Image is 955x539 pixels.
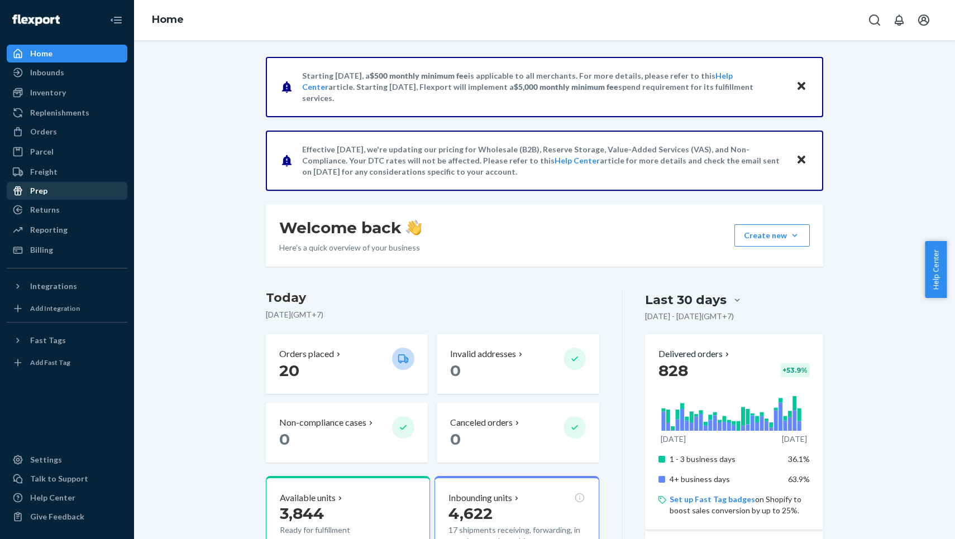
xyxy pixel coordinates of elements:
[782,434,807,445] p: [DATE]
[555,156,600,165] a: Help Center
[7,182,127,200] a: Prep
[30,185,47,196] div: Prep
[12,15,60,26] img: Flexport logo
[279,242,422,253] p: Here’s a quick overview of your business
[7,300,127,317] a: Add Integration
[925,241,947,298] button: Help Center
[30,146,54,157] div: Parcel
[30,281,77,292] div: Integrations
[7,489,127,507] a: Help Center
[670,494,755,504] a: Set up Fast Tag badges
[450,416,513,429] p: Canceled orders
[794,79,809,95] button: Close
[437,334,599,394] button: Invalid addresses 0
[645,311,734,322] p: [DATE] - [DATE] ( GMT+7 )
[788,474,810,484] span: 63.9%
[370,71,468,80] span: $500 monthly minimum fee
[7,163,127,181] a: Freight
[863,9,886,31] button: Open Search Box
[913,9,935,31] button: Open account menu
[279,361,299,380] span: 20
[30,511,84,522] div: Give Feedback
[888,9,910,31] button: Open notifications
[280,504,324,523] span: 3,844
[7,201,127,219] a: Returns
[661,434,686,445] p: [DATE]
[788,454,810,464] span: 36.1%
[302,70,785,104] p: Starting [DATE], a is applicable to all merchants. For more details, please refer to this article...
[279,348,334,360] p: Orders placed
[670,494,810,516] p: on Shopify to boost sales conversion by up to 25%.
[152,13,184,26] a: Home
[105,9,127,31] button: Close Navigation
[645,291,727,309] div: Last 30 days
[30,224,68,235] div: Reporting
[30,454,62,465] div: Settings
[266,289,599,307] h3: Today
[7,331,127,349] button: Fast Tags
[437,403,599,463] button: Canceled orders 0
[7,508,127,526] button: Give Feedback
[30,87,66,98] div: Inventory
[658,348,732,360] button: Delivered orders
[7,470,127,488] a: Talk to Support
[266,309,599,320] p: [DATE] ( GMT+7 )
[279,416,366,429] p: Non-compliance cases
[794,152,809,169] button: Close
[7,354,127,372] a: Add Fast Tag
[302,144,785,177] p: Effective [DATE], we're updating our pricing for Wholesale (B2B), Reserve Storage, Value-Added Se...
[448,504,493,523] span: 4,622
[7,45,127,62] a: Home
[670,474,780,485] p: 4+ business days
[280,524,383,536] p: Ready for fulfillment
[450,430,461,449] span: 0
[30,335,66,346] div: Fast Tags
[514,82,618,92] span: $5,000 monthly minimum fee
[448,492,512,504] p: Inbounding units
[780,363,810,377] div: + 53.9 %
[279,218,422,238] h1: Welcome back
[734,224,810,247] button: Create new
[266,403,428,463] button: Non-compliance cases 0
[7,104,127,122] a: Replenishments
[7,123,127,141] a: Orders
[30,48,52,59] div: Home
[30,492,75,503] div: Help Center
[406,220,422,235] img: hand-wave emoji
[279,430,290,449] span: 0
[30,304,80,313] div: Add Integration
[7,241,127,259] a: Billing
[7,84,127,102] a: Inventory
[143,4,193,36] ol: breadcrumbs
[450,348,516,360] p: Invalid addresses
[30,126,57,137] div: Orders
[670,454,780,465] p: 1 - 3 business days
[30,67,64,78] div: Inbounds
[30,358,70,367] div: Add Fast Tag
[7,221,127,239] a: Reporting
[450,361,461,380] span: 0
[280,492,336,504] p: Available units
[30,473,88,484] div: Talk to Support
[30,244,53,256] div: Billing
[7,277,127,295] button: Integrations
[7,64,127,81] a: Inbounds
[266,334,428,394] button: Orders placed 20
[7,451,127,469] a: Settings
[30,107,89,118] div: Replenishments
[30,166,58,177] div: Freight
[658,361,688,380] span: 828
[7,143,127,161] a: Parcel
[30,204,60,215] div: Returns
